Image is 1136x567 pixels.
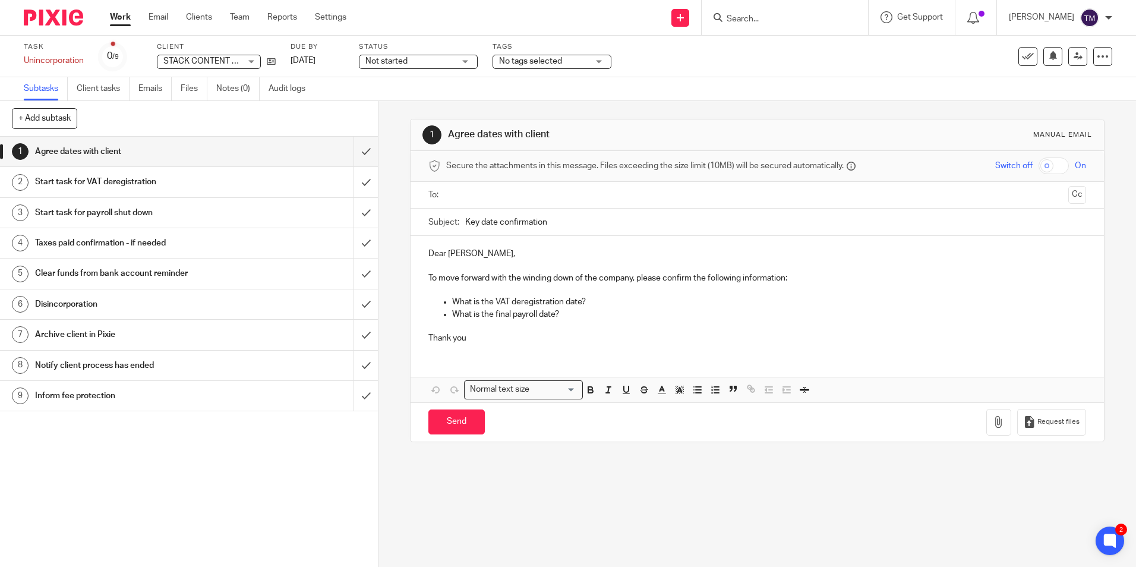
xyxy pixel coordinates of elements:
[12,326,29,343] div: 7
[428,248,1085,260] p: Dear [PERSON_NAME],
[1115,524,1127,535] div: 2
[12,388,29,404] div: 9
[181,77,207,100] a: Files
[493,42,611,52] label: Tags
[138,77,172,100] a: Emails
[428,409,485,435] input: Send
[428,332,1085,344] p: Thank you
[269,77,314,100] a: Audit logs
[35,326,239,344] h1: Archive client in Pixie
[464,380,583,399] div: Search for option
[35,387,239,405] h1: Inform fee protection
[533,383,576,396] input: Search for option
[446,160,844,172] span: Secure the attachments in this message. Files exceeding the size limit (10MB) will be secured aut...
[897,13,943,21] span: Get Support
[24,77,68,100] a: Subtasks
[112,53,119,60] small: /9
[186,11,212,23] a: Clients
[149,11,168,23] a: Email
[12,357,29,374] div: 8
[422,125,441,144] div: 1
[315,11,346,23] a: Settings
[35,264,239,282] h1: Clear funds from bank account reminder
[452,296,1085,308] p: What is the VAT deregistration date?
[1068,186,1086,204] button: Cc
[12,174,29,191] div: 2
[24,55,84,67] div: Unincorporation
[77,77,130,100] a: Client tasks
[24,42,84,52] label: Task
[216,77,260,100] a: Notes (0)
[1033,130,1092,140] div: Manual email
[24,10,83,26] img: Pixie
[35,143,239,160] h1: Agree dates with client
[35,173,239,191] h1: Start task for VAT deregistration
[12,296,29,313] div: 6
[12,204,29,221] div: 3
[12,108,77,128] button: + Add subtask
[1017,409,1086,436] button: Request files
[499,57,562,65] span: No tags selected
[12,143,29,160] div: 1
[448,128,782,141] h1: Agree dates with client
[163,57,288,65] span: STACK CONTENT CREATION LTD
[428,272,1085,284] p: To move forward with the winding down of the company, please confirm the following information:
[157,42,276,52] label: Client
[428,189,441,201] label: To:
[267,11,297,23] a: Reports
[12,266,29,282] div: 5
[995,160,1033,172] span: Switch off
[291,56,315,65] span: [DATE]
[1075,160,1086,172] span: On
[291,42,344,52] label: Due by
[428,216,459,228] label: Subject:
[359,42,478,52] label: Status
[467,383,532,396] span: Normal text size
[452,308,1085,320] p: What is the final payroll date?
[107,49,119,63] div: 0
[1009,11,1074,23] p: [PERSON_NAME]
[35,204,239,222] h1: Start task for payroll shut down
[35,295,239,313] h1: Disincorporation
[230,11,250,23] a: Team
[110,11,131,23] a: Work
[12,235,29,251] div: 4
[35,234,239,252] h1: Taxes paid confirmation - if needed
[1080,8,1099,27] img: svg%3E
[365,57,408,65] span: Not started
[1037,417,1080,427] span: Request files
[35,357,239,374] h1: Notify client process has ended
[725,14,832,25] input: Search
